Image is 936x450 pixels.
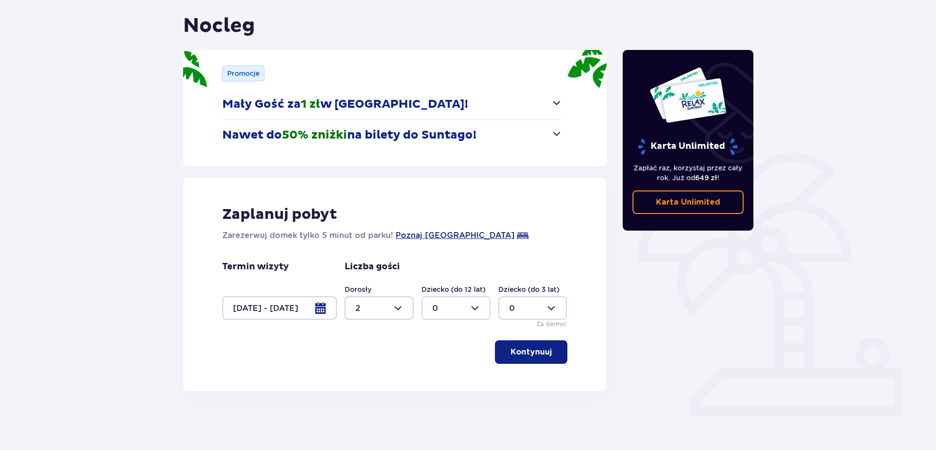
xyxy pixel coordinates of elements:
[632,163,744,183] p: Zapłać raz, korzystaj przez cały rok. Już od !
[222,120,562,150] button: Nawet do50% zniżkina bilety do Suntago!
[511,347,552,357] p: Kontynuuj
[222,230,393,241] p: Zarezerwuj domek tylko 5 minut od parku!
[695,174,717,182] span: 649 zł
[632,190,744,214] a: Karta Unlimited
[656,197,720,208] p: Karta Unlimited
[537,320,567,329] p: Za darmo!
[649,67,727,123] img: Dwie karty całoroczne do Suntago z napisem 'UNLIMITED RELAX', na białym tle z tropikalnymi liśćmi...
[282,128,347,142] span: 50% zniżki
[222,205,337,224] p: Zaplanuj pobyt
[222,89,562,119] button: Mały Gość za1 złw [GEOGRAPHIC_DATA]!
[396,230,515,241] a: Poznaj [GEOGRAPHIC_DATA]
[222,261,289,273] p: Termin wizyty
[421,284,486,294] label: Dziecko (do 12 lat)
[495,340,567,364] button: Kontynuuj
[222,97,468,112] p: Mały Gość za w [GEOGRAPHIC_DATA]!
[345,284,372,294] label: Dorosły
[637,138,739,155] p: Karta Unlimited
[301,97,320,112] span: 1 zł
[498,284,560,294] label: Dziecko (do 3 lat)
[222,128,476,142] p: Nawet do na bilety do Suntago!
[345,261,400,273] p: Liczba gości
[183,14,255,38] h1: Nocleg
[227,69,259,78] p: Promocje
